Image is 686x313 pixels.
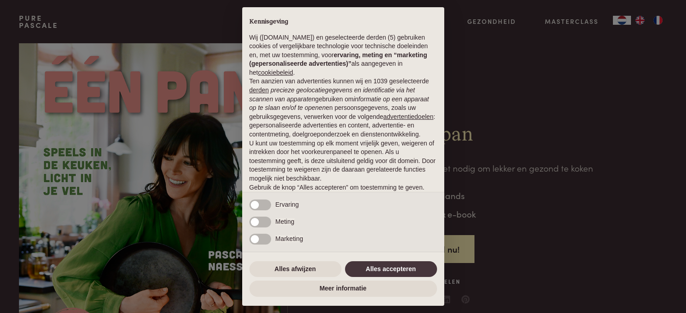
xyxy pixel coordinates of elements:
p: Wij ([DOMAIN_NAME]) en geselecteerde derden (5) gebruiken cookies of vergelijkbare technologie vo... [249,33,437,77]
button: Alles accepteren [345,261,437,277]
em: precieze geolocatiegegevens en identificatie via het scannen van apparaten [249,86,415,103]
button: derden [249,86,269,95]
p: U kunt uw toestemming op elk moment vrijelijk geven, weigeren of intrekken door het voorkeurenpan... [249,139,437,183]
h2: Kennisgeving [249,18,437,26]
em: informatie op een apparaat op te slaan en/of te openen [249,95,429,112]
span: Meting [276,218,295,225]
strong: ervaring, meting en “marketing (gepersonaliseerde advertenties)” [249,51,427,68]
button: Meer informatie [249,281,437,297]
span: Ervaring [276,201,299,208]
a: cookiebeleid [258,69,293,76]
p: Gebruik de knop “Alles accepteren” om toestemming te geven. Gebruik de knop “Alles afwijzen” om d... [249,183,437,210]
button: advertentiedoelen [383,113,433,122]
span: Marketing [276,235,303,242]
p: Ten aanzien van advertenties kunnen wij en 1039 geselecteerde gebruiken om en persoonsgegevens, z... [249,77,437,139]
button: Alles afwijzen [249,261,341,277]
